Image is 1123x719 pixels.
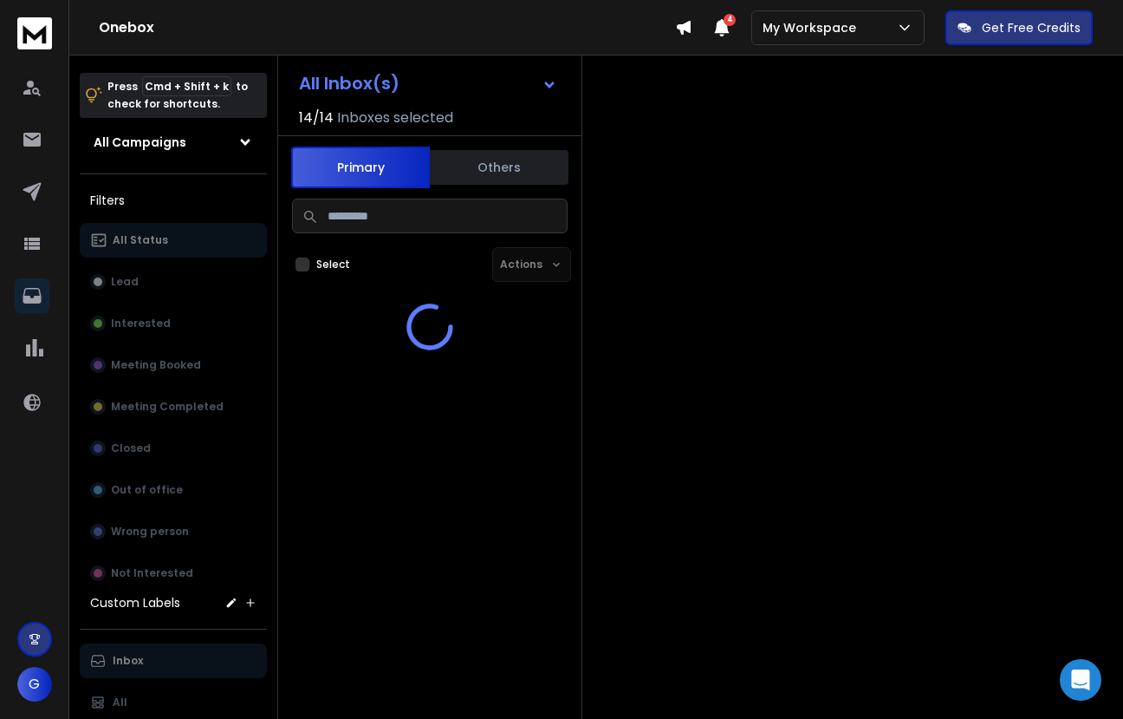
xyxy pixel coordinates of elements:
p: Get Free Credits [982,19,1081,36]
span: 14 / 14 [299,108,334,128]
button: Get Free Credits [945,10,1093,45]
h3: Inboxes selected [337,108,453,128]
button: G [17,667,52,702]
span: Cmd + Shift + k [142,76,231,96]
button: All Inbox(s) [285,66,571,101]
h1: All Campaigns [94,134,186,151]
button: Primary [291,147,430,188]
img: logo [17,17,52,49]
h1: All Inbox(s) [299,75,399,92]
div: Open Intercom Messenger [1060,659,1101,701]
span: 4 [724,14,736,26]
h3: Filters [80,188,267,212]
h3: Custom Labels [90,594,180,611]
h1: Onebox [99,17,675,38]
button: Others [430,148,568,186]
label: Select [316,258,350,271]
button: All Campaigns [80,125,267,160]
p: Press to check for shortcuts. [107,78,248,113]
p: My Workspace [763,19,863,36]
